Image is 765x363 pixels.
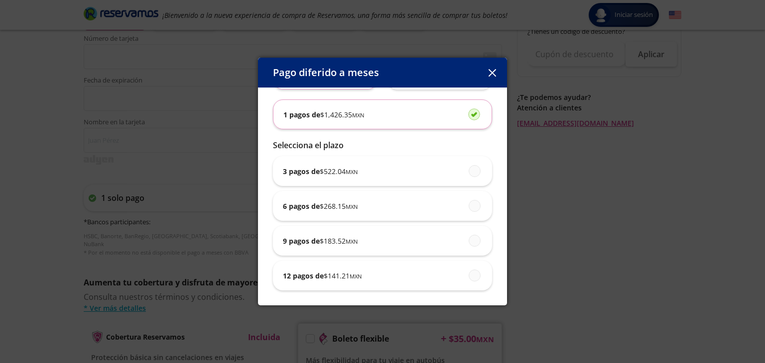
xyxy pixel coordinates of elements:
p: Selecciona el plazo [273,139,492,151]
small: MXN [352,111,364,119]
small: MXN [346,238,358,245]
span: $ 183.52 [320,236,358,246]
small: MXN [350,272,362,280]
span: $ 522.04 [320,166,358,177]
small: MXN [346,168,358,176]
p: 1 pagos de [283,109,364,120]
p: 9 pagos de [283,236,358,246]
span: $ 141.21 [324,271,362,281]
span: $ 268.15 [320,201,358,211]
p: 3 pagos de [283,166,358,177]
p: 6 pagos de [283,201,358,211]
small: MXN [346,203,358,210]
p: Pago diferido a meses [273,65,379,80]
span: $ 1,426.35 [320,109,364,120]
p: 12 pagos de [283,271,362,281]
